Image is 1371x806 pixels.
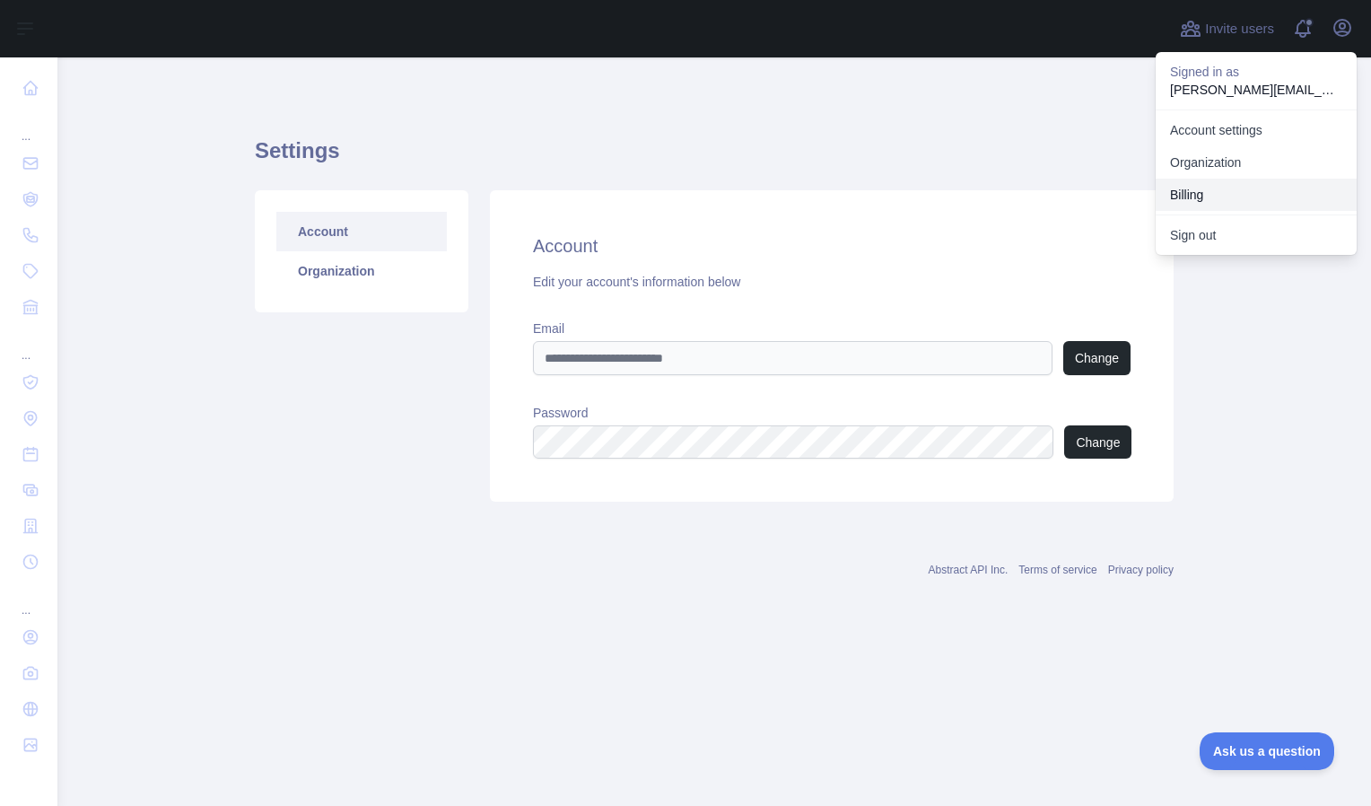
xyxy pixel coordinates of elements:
h1: Settings [255,136,1174,180]
div: ... [14,582,43,618]
button: Invite users [1176,14,1278,43]
iframe: Toggle Customer Support [1200,732,1335,770]
label: Email [533,320,1131,337]
button: Sign out [1156,219,1357,251]
button: Billing [1156,179,1357,211]
p: Signed in as [1170,63,1342,81]
div: ... [14,108,43,144]
a: Organization [1156,146,1357,179]
a: Account [276,212,447,251]
button: Change [1064,425,1131,459]
div: ... [14,327,43,363]
a: Abstract API Inc. [929,564,1009,576]
div: Edit your account's information below [533,273,1131,291]
p: [PERSON_NAME][EMAIL_ADDRESS][PERSON_NAME][DOMAIN_NAME] [1170,81,1342,99]
a: Account settings [1156,114,1357,146]
span: Invite users [1205,19,1274,39]
button: Change [1063,341,1131,375]
a: Privacy policy [1108,564,1174,576]
a: Organization [276,251,447,291]
label: Password [533,404,1131,422]
h2: Account [533,233,1131,258]
a: Terms of service [1018,564,1096,576]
